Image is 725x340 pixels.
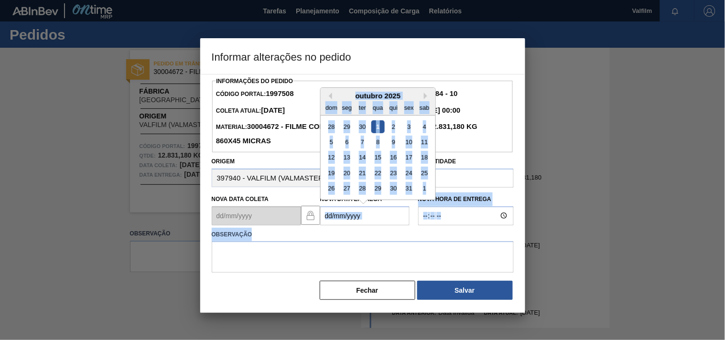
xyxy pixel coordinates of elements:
div: Choose quarta-feira, 1 de outubro de 2025 [371,120,384,133]
label: Nova Hora de Entrega [418,192,514,206]
strong: [DATE] 00:00 [416,106,460,114]
div: seg [340,101,353,114]
div: Choose segunda-feira, 13 de outubro de 2025 [340,151,353,164]
div: Choose segunda-feira, 27 de outubro de 2025 [340,182,353,195]
div: Choose sábado, 18 de outubro de 2025 [418,151,431,164]
div: Choose sexta-feira, 31 de outubro de 2025 [402,182,415,195]
button: locked [301,206,320,225]
strong: 30004672 - FILME CONT LISO 860X45 MICRAS [216,122,348,145]
div: Choose domingo, 26 de outubro de 2025 [325,182,338,195]
span: Material: [216,124,348,145]
label: Informações do Pedido [216,78,293,85]
div: Choose sábado, 11 de outubro de 2025 [418,136,431,149]
div: sab [418,101,431,114]
div: Choose terça-feira, 28 de outubro de 2025 [356,182,368,195]
div: Choose domingo, 28 de setembro de 2025 [325,120,338,133]
div: qua [371,101,384,114]
div: Choose quinta-feira, 16 de outubro de 2025 [387,151,400,164]
div: Choose sexta-feira, 10 de outubro de 2025 [402,136,415,149]
div: Choose sexta-feira, 17 de outubro de 2025 [402,151,415,164]
div: Choose domingo, 5 de outubro de 2025 [325,136,338,149]
div: Choose sábado, 1 de novembro de 2025 [418,182,431,195]
input: dd/mm/yyyy [212,206,301,225]
label: Origem [212,158,235,165]
label: Nova Data Coleta [212,196,269,202]
div: Choose terça-feira, 21 de outubro de 2025 [356,167,368,180]
span: Coleta Atual: [216,107,285,114]
div: Choose quarta-feira, 15 de outubro de 2025 [371,151,384,164]
div: Choose quarta-feira, 22 de outubro de 2025 [371,167,384,180]
div: Choose segunda-feira, 29 de setembro de 2025 [340,120,353,133]
strong: 1997508 [266,89,293,97]
label: Nova Data Entrega [320,196,382,202]
div: Choose quinta-feira, 2 de outubro de 2025 [387,120,400,133]
button: Previous Month [325,93,332,99]
div: Choose segunda-feira, 20 de outubro de 2025 [340,167,353,180]
strong: [DATE] [261,106,285,114]
div: month 2025-10 [324,118,432,196]
div: Choose domingo, 19 de outubro de 2025 [325,167,338,180]
button: Next Month [424,93,431,99]
div: Choose quinta-feira, 23 de outubro de 2025 [387,167,400,180]
div: Choose domingo, 12 de outubro de 2025 [325,151,338,164]
div: Choose segunda-feira, 6 de outubro de 2025 [340,136,353,149]
div: outubro 2025 [321,92,435,100]
input: dd/mm/yyyy [320,206,410,225]
span: Código Portal: [216,91,294,97]
div: ter [356,101,368,114]
div: Choose sexta-feira, 24 de outubro de 2025 [402,167,415,180]
div: dom [325,101,338,114]
img: locked [305,210,316,221]
div: Choose quarta-feira, 29 de outubro de 2025 [371,182,384,195]
label: Observação [212,228,514,242]
div: Choose terça-feira, 7 de outubro de 2025 [356,136,368,149]
div: Choose terça-feira, 30 de setembro de 2025 [356,120,368,133]
div: qui [387,101,400,114]
div: Choose sábado, 25 de outubro de 2025 [418,167,431,180]
button: Fechar [320,281,415,300]
strong: 12.831,180 KG [427,122,477,130]
h3: Informar alterações no pedido [200,38,525,74]
div: Choose sábado, 4 de outubro de 2025 [418,120,431,133]
div: Choose quinta-feira, 9 de outubro de 2025 [387,136,400,149]
div: Choose terça-feira, 14 de outubro de 2025 [356,151,368,164]
button: Salvar [417,281,513,300]
div: Choose quarta-feira, 8 de outubro de 2025 [371,136,384,149]
div: Choose quinta-feira, 30 de outubro de 2025 [387,182,400,195]
div: Choose sexta-feira, 3 de outubro de 2025 [402,120,415,133]
label: Quantidade [418,158,456,165]
div: sex [402,101,415,114]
